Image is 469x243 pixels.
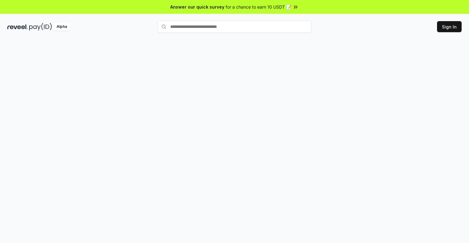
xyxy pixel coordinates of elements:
[7,23,28,31] img: reveel_dark
[437,21,462,32] button: Sign In
[29,23,52,31] img: pay_id
[53,23,70,31] div: Alpha
[226,4,291,10] span: for a chance to earn 10 USDT 📝
[170,4,224,10] span: Answer our quick survey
